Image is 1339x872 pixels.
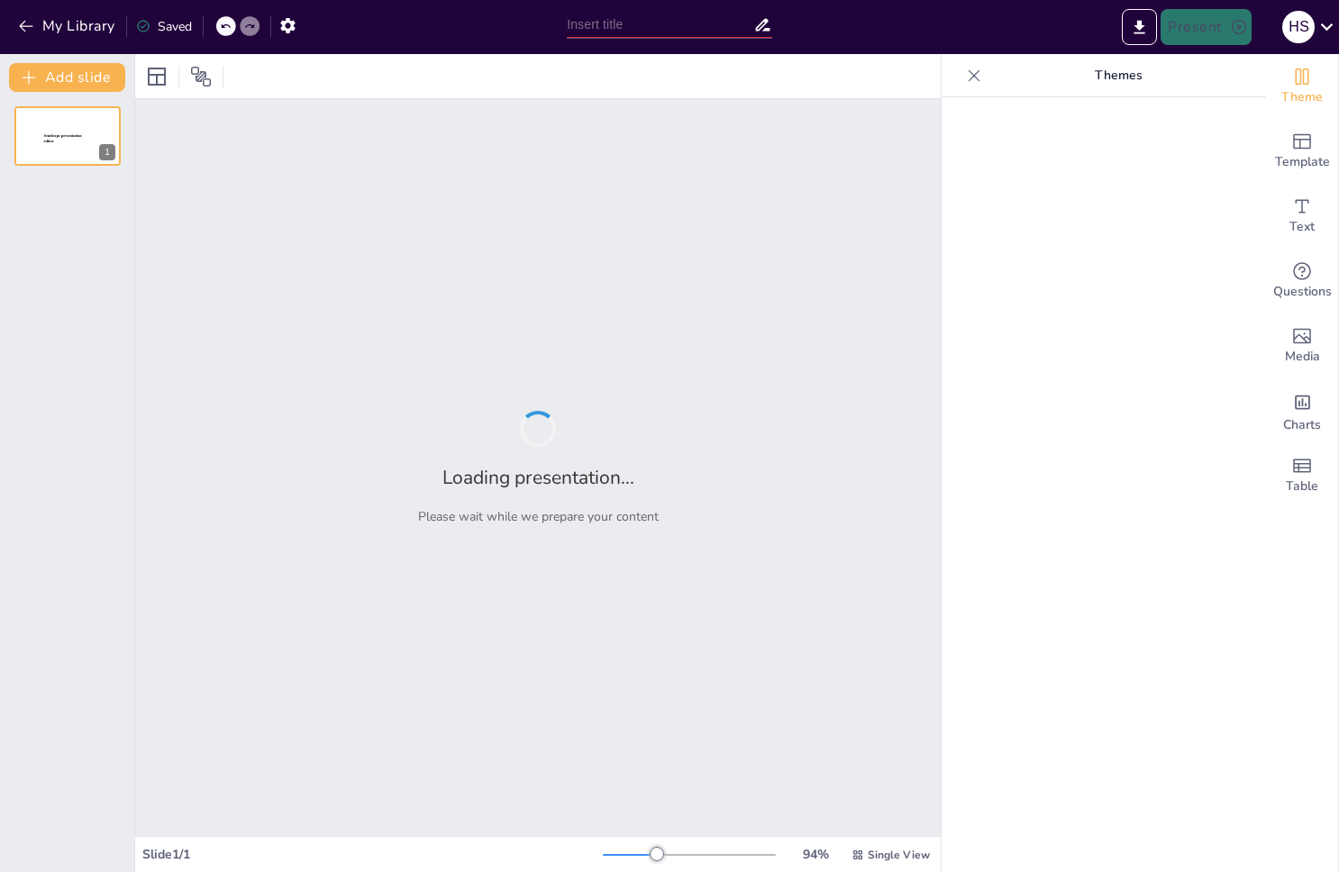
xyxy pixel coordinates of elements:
div: Slide 1 / 1 [142,846,603,863]
div: Layout [142,62,171,91]
span: Sendsteps presentation editor [44,134,82,144]
span: Questions [1273,282,1332,302]
input: Insert title [567,12,753,38]
span: Table [1286,477,1318,496]
div: Change the overall theme [1266,54,1338,119]
span: Single View [868,848,930,862]
div: Add a table [1266,443,1338,508]
div: Get real-time input from your audience [1266,249,1338,313]
button: Export to PowerPoint [1122,9,1157,45]
h2: Loading presentation... [442,465,634,490]
span: Template [1275,152,1330,172]
span: Media [1285,347,1320,367]
div: Add images, graphics, shapes or video [1266,313,1338,378]
div: 1 [14,106,121,166]
button: Present [1161,9,1251,45]
span: Text [1289,217,1315,237]
div: 1 [99,144,115,160]
button: My Library [14,12,123,41]
div: Saved [136,18,192,35]
p: Themes [988,54,1248,97]
div: Add text boxes [1266,184,1338,249]
div: h s [1282,11,1315,43]
button: h s [1282,9,1315,45]
div: Add ready made slides [1266,119,1338,184]
div: 94 % [794,846,837,863]
div: Add charts and graphs [1266,378,1338,443]
button: Add slide [9,63,125,92]
span: Position [190,66,212,87]
span: Theme [1281,87,1323,107]
p: Please wait while we prepare your content [418,508,659,525]
span: Charts [1283,415,1321,435]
